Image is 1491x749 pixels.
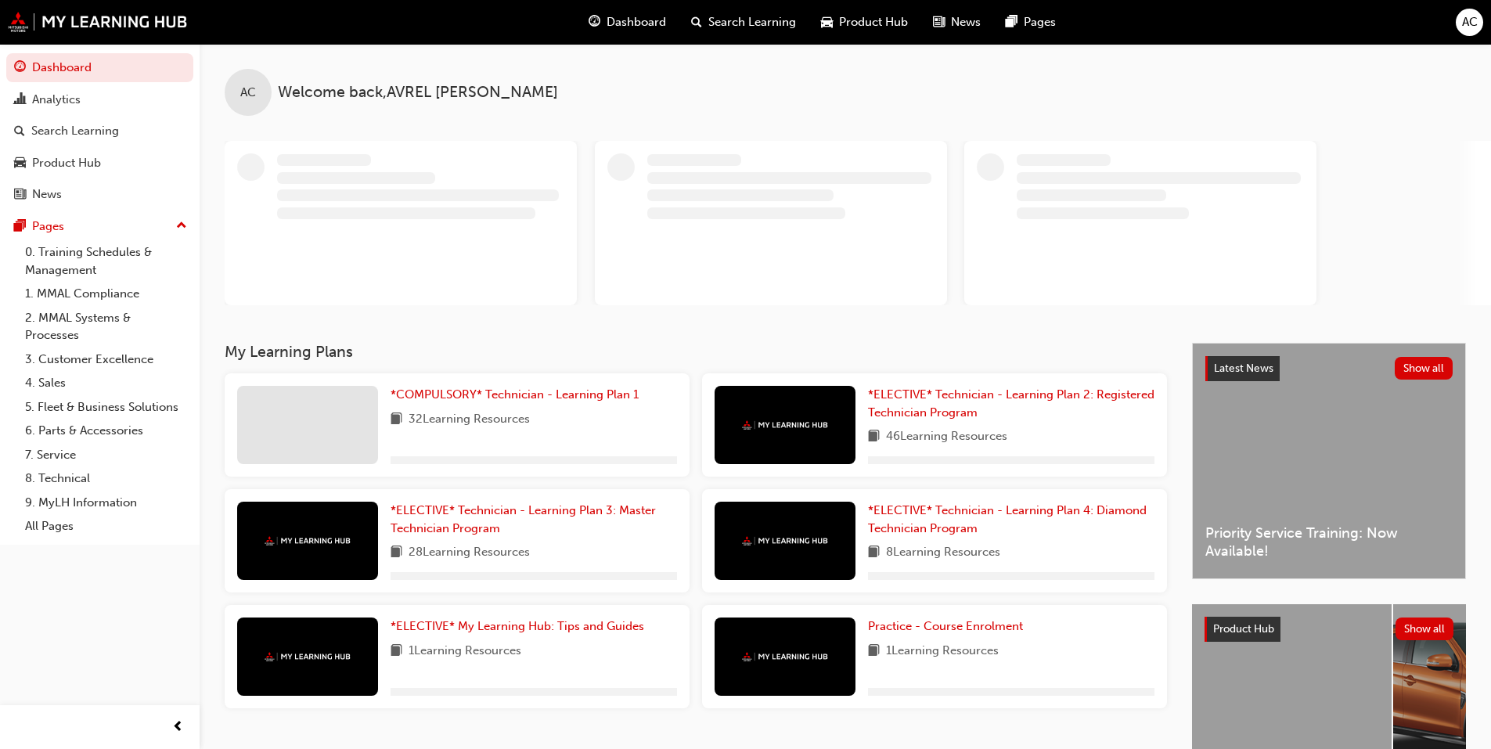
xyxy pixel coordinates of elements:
[1006,13,1017,32] span: pages-icon
[691,13,702,32] span: search-icon
[19,395,193,420] a: 5. Fleet & Business Solutions
[868,502,1154,537] a: *ELECTIVE* Technician - Learning Plan 4: Diamond Technician Program
[6,212,193,241] button: Pages
[868,619,1023,633] span: Practice - Course Enrolment
[172,718,184,737] span: prev-icon
[31,122,119,140] div: Search Learning
[920,6,993,38] a: news-iconNews
[6,85,193,114] a: Analytics
[868,543,880,563] span: book-icon
[409,642,521,661] span: 1 Learning Resources
[809,6,920,38] a: car-iconProduct Hub
[742,420,828,430] img: mmal
[1462,13,1478,31] span: AC
[391,642,402,661] span: book-icon
[1205,617,1453,642] a: Product HubShow all
[1396,618,1454,640] button: Show all
[8,12,188,32] img: mmal
[14,61,26,75] span: guage-icon
[19,371,193,395] a: 4. Sales
[32,91,81,109] div: Analytics
[391,502,677,537] a: *ELECTIVE* Technician - Learning Plan 3: Master Technician Program
[742,652,828,662] img: mmal
[391,618,650,636] a: *ELECTIVE* My Learning Hub: Tips and Guides
[19,419,193,443] a: 6. Parts & Accessories
[19,466,193,491] a: 8. Technical
[576,6,679,38] a: guage-iconDashboard
[742,536,828,546] img: mmal
[391,543,402,563] span: book-icon
[32,185,62,203] div: News
[19,514,193,538] a: All Pages
[933,13,945,32] span: news-icon
[391,410,402,430] span: book-icon
[868,387,1154,420] span: *ELECTIVE* Technician - Learning Plan 2: Registered Technician Program
[240,84,256,102] span: AC
[265,536,351,546] img: mmal
[14,157,26,171] span: car-icon
[14,220,26,234] span: pages-icon
[821,13,833,32] span: car-icon
[6,180,193,209] a: News
[391,387,639,402] span: *COMPULSORY* Technician - Learning Plan 1
[14,124,25,139] span: search-icon
[6,50,193,212] button: DashboardAnalyticsSearch LearningProduct HubNews
[6,117,193,146] a: Search Learning
[265,652,351,662] img: mmal
[19,306,193,347] a: 2. MMAL Systems & Processes
[19,347,193,372] a: 3. Customer Excellence
[886,642,999,661] span: 1 Learning Resources
[278,84,558,102] span: Welcome back , AVREL [PERSON_NAME]
[1214,362,1273,375] span: Latest News
[409,543,530,563] span: 28 Learning Resources
[6,149,193,178] a: Product Hub
[32,154,101,172] div: Product Hub
[176,216,187,236] span: up-icon
[868,503,1147,535] span: *ELECTIVE* Technician - Learning Plan 4: Diamond Technician Program
[708,13,796,31] span: Search Learning
[19,240,193,282] a: 0. Training Schedules & Management
[409,410,530,430] span: 32 Learning Resources
[607,13,666,31] span: Dashboard
[391,386,645,404] a: *COMPULSORY* Technician - Learning Plan 1
[391,619,644,633] span: *ELECTIVE* My Learning Hub: Tips and Guides
[868,642,880,661] span: book-icon
[886,427,1007,447] span: 46 Learning Resources
[1213,622,1274,636] span: Product Hub
[19,282,193,306] a: 1. MMAL Compliance
[589,13,600,32] span: guage-icon
[32,218,64,236] div: Pages
[679,6,809,38] a: search-iconSearch Learning
[1205,356,1453,381] a: Latest NewsShow all
[6,53,193,82] a: Dashboard
[225,343,1167,361] h3: My Learning Plans
[1395,357,1453,380] button: Show all
[391,503,656,535] span: *ELECTIVE* Technician - Learning Plan 3: Master Technician Program
[1192,343,1466,579] a: Latest NewsShow allPriority Service Training: Now Available!
[14,188,26,202] span: news-icon
[1205,524,1453,560] span: Priority Service Training: Now Available!
[19,443,193,467] a: 7. Service
[868,386,1154,421] a: *ELECTIVE* Technician - Learning Plan 2: Registered Technician Program
[1456,9,1483,36] button: AC
[1024,13,1056,31] span: Pages
[886,543,1000,563] span: 8 Learning Resources
[19,491,193,515] a: 9. MyLH Information
[993,6,1068,38] a: pages-iconPages
[868,427,880,447] span: book-icon
[839,13,908,31] span: Product Hub
[868,618,1029,636] a: Practice - Course Enrolment
[14,93,26,107] span: chart-icon
[951,13,981,31] span: News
